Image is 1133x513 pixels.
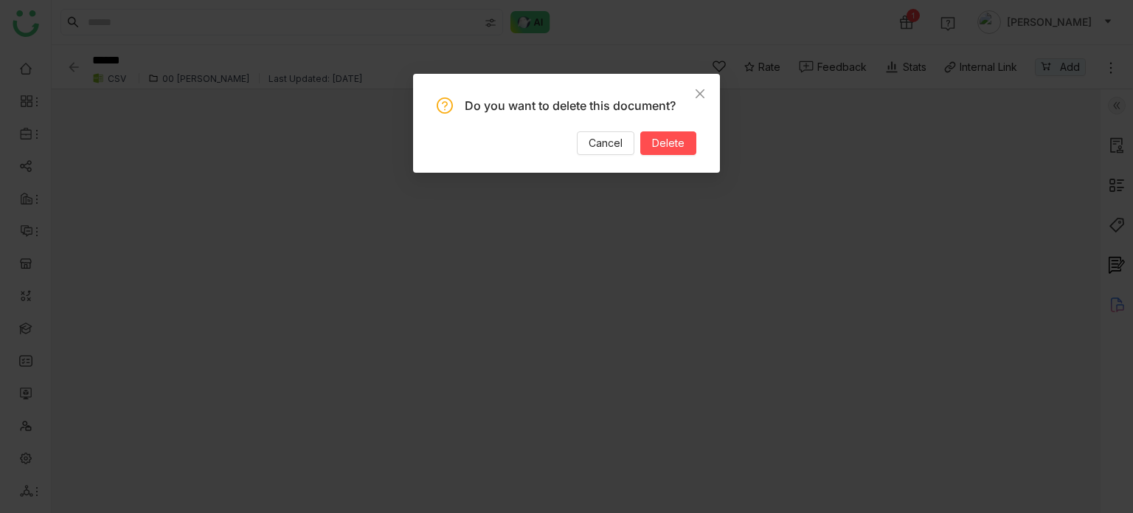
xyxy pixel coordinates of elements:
span: Delete [652,135,685,151]
button: Close [680,74,720,114]
span: Do you want to delete this document? [465,98,676,113]
button: Cancel [577,131,634,155]
span: Cancel [589,135,623,151]
button: Delete [640,131,696,155]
